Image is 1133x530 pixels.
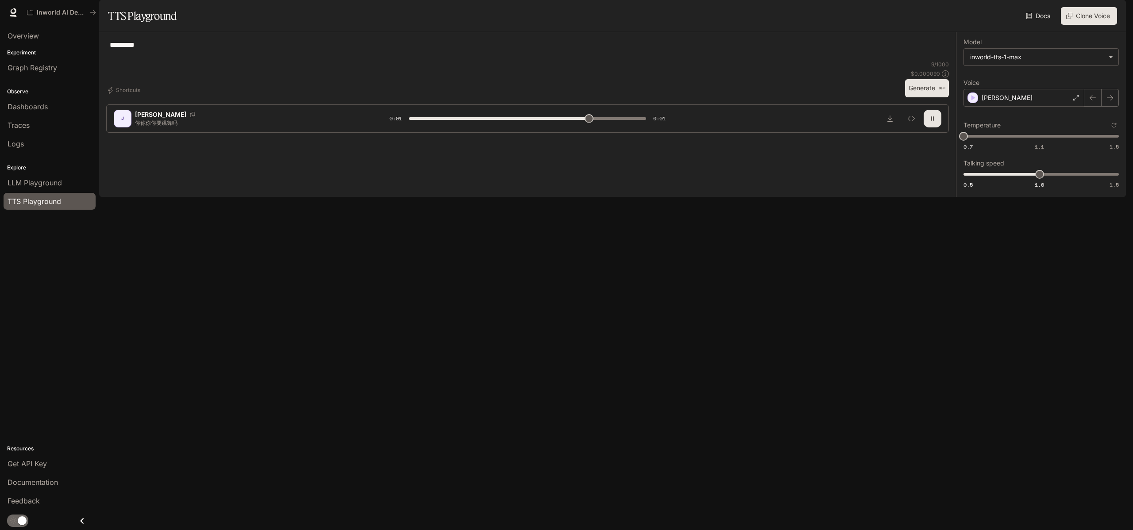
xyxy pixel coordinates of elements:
[135,119,368,127] p: 你你你你要跳舞吗
[108,7,177,25] h1: TTS Playground
[939,86,945,91] p: ⌘⏎
[1110,143,1119,150] span: 1.5
[964,49,1118,65] div: inworld-tts-1-max
[106,83,144,97] button: Shortcuts
[37,9,86,16] p: Inworld AI Demos
[135,110,186,119] p: [PERSON_NAME]
[963,80,979,86] p: Voice
[963,181,973,188] span: 0.5
[1061,7,1117,25] button: Clone Voice
[911,70,940,77] p: $ 0.000090
[963,143,973,150] span: 0.7
[963,122,1001,128] p: Temperature
[1024,7,1054,25] a: Docs
[931,61,949,68] p: 9 / 1000
[902,110,920,127] button: Inspect
[1035,143,1044,150] span: 1.1
[881,110,899,127] button: Download audio
[905,79,949,97] button: Generate⌘⏎
[982,93,1033,102] p: [PERSON_NAME]
[653,114,666,123] span: 0:01
[1109,120,1119,130] button: Reset to default
[389,114,402,123] span: 0:01
[23,4,100,21] button: All workspaces
[963,160,1004,166] p: Talking speed
[186,112,199,117] button: Copy Voice ID
[963,39,982,45] p: Model
[116,111,130,126] div: J
[1035,181,1044,188] span: 1.0
[970,53,1104,61] div: inworld-tts-1-max
[1110,181,1119,188] span: 1.5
